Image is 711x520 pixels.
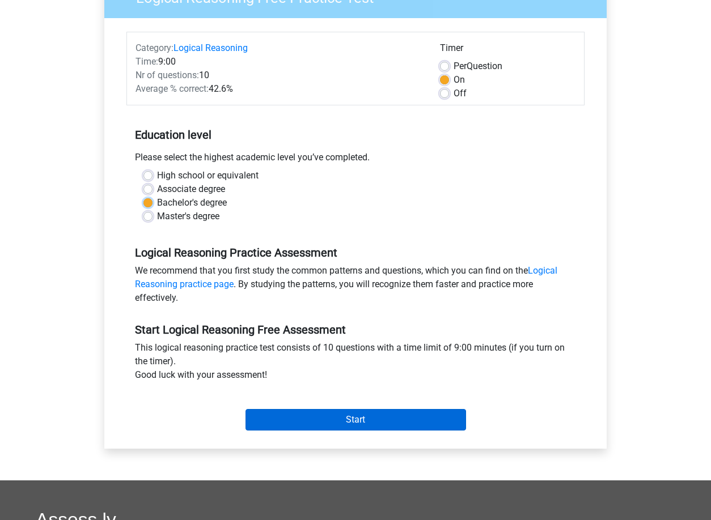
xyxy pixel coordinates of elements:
div: We recommend that you first study the common patterns and questions, which you can find on the . ... [126,264,585,309]
h5: Start Logical Reasoning Free Assessment [135,323,576,336]
label: Master's degree [157,210,219,223]
div: 9:00 [127,55,431,69]
input: Start [246,409,466,431]
div: This logical reasoning practice test consists of 10 questions with a time limit of 9:00 minutes (... [126,341,585,386]
div: 42.6% [127,82,431,96]
label: High school or equivalent [157,169,259,182]
label: Bachelor's degree [157,196,227,210]
div: Please select the highest academic level you’ve completed. [126,151,585,169]
h5: Logical Reasoning Practice Assessment [135,246,576,259]
span: Category: [136,42,173,53]
span: Nr of questions: [136,70,199,80]
span: Time: [136,56,158,67]
label: Associate degree [157,182,225,196]
div: Timer [440,41,575,59]
label: Question [454,59,502,73]
label: On [454,73,465,87]
span: Per [454,61,467,71]
div: 10 [127,69,431,82]
a: Logical Reasoning [173,42,248,53]
h5: Education level [135,123,576,146]
span: Average % correct: [136,83,209,94]
label: Off [454,87,467,100]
